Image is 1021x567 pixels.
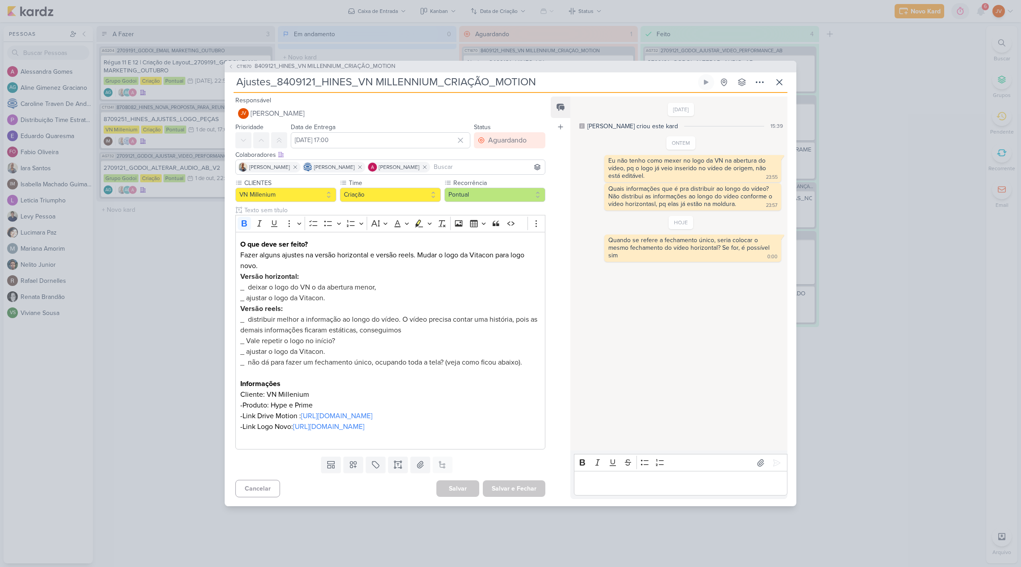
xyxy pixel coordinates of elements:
div: Editor toolbar [574,454,787,471]
span: [PERSON_NAME] [251,108,305,119]
div: 15:39 [770,122,783,130]
input: Kard Sem Título [234,74,696,90]
div: Quando se refere a fechamento único, seria colocar o mesmo fechamento do vídeo horizontal? Se for... [608,236,771,259]
span: 8409121_HINES_VN MILLENNIUM_CRIAÇÃO_MOTION [255,62,395,71]
label: Prioridade [235,123,264,131]
button: CT1670 8409121_HINES_VN MILLENNIUM_CRIAÇÃO_MOTION [228,62,395,71]
div: 23:57 [766,202,778,209]
div: Colaboradores [235,150,545,160]
a: [URL][DOMAIN_NAME] [293,422,364,431]
strong: Versão reels: [240,304,283,313]
label: Status [474,123,491,131]
span: [PERSON_NAME] [379,163,419,171]
div: Aguardando [488,135,527,146]
input: Buscar [432,162,543,172]
p: JV [241,111,246,116]
button: JV [PERSON_NAME] [235,105,545,122]
input: Select a date [291,132,470,148]
div: Ligar relógio [703,79,710,86]
button: Pontual [444,188,545,202]
img: Alessandra Gomes [368,163,377,172]
strong: Versão horizontal: [240,272,299,281]
div: Eu não tenho como mexer no logo da VN na abertura do vídeo, pq o logo já veio inserido no vídeo d... [608,157,768,180]
div: 0:00 [767,253,778,260]
label: CLIENTES [243,178,336,188]
button: Criação [340,188,441,202]
img: Iara Santos [239,163,247,172]
input: Texto sem título [243,206,545,215]
button: Cancelar [235,480,280,497]
a: [URL][DOMAIN_NAME] [301,412,372,420]
p: -Link Logo Novo: [240,421,540,432]
div: Editor toolbar [235,215,545,232]
label: Responsável [235,97,271,104]
span: _ distribuir melhor a informação ao longo do vídeo. O vídeo precisa contar uma história, pois as ... [240,315,537,335]
div: Quais informações que é pra distribuir ao longo do vídeo? Não distribui as informações ao longo d... [608,185,774,208]
img: Caroline Traven De Andrade [303,163,312,172]
span: CT1670 [235,63,253,70]
div: Editor editing area: main [574,471,787,496]
div: Editor editing area: main [235,232,545,449]
span: _ não dá para fazer um fechamento único, ocupando toda a tela? (veja como ficou abaixo). [240,358,522,367]
label: Data de Entrega [291,123,335,131]
p: -Produto: Hype e Prime [240,400,540,411]
div: 23:55 [766,174,778,181]
p: -Link Drive Motion : [240,411,540,421]
p: Fazer alguns ajustes na versão horizontal e versão reels. Mudar o logo da Vitacon para logo novo. [240,250,540,271]
span: _ deixar o logo do VN o da abertura menor, [240,283,376,292]
span: [PERSON_NAME] [249,163,290,171]
p: Cliente: VN Millenium [240,389,540,400]
span: _ ajustar o logo da Vitacon. [240,347,325,356]
button: VN Millenium [235,188,336,202]
strong: O que deve ser feito? [240,240,308,249]
span: _ ajustar o logo da Vitacon. [240,294,325,302]
div: [PERSON_NAME] criou este kard [587,122,678,131]
label: Time [348,178,441,188]
label: Recorrência [452,178,545,188]
strong: Informações [240,379,280,388]
span: _ Vale repetir o logo no início? [240,336,335,345]
span: [PERSON_NAME] [314,163,355,171]
div: Joney Viana [238,108,249,119]
button: Aguardando [474,132,545,148]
